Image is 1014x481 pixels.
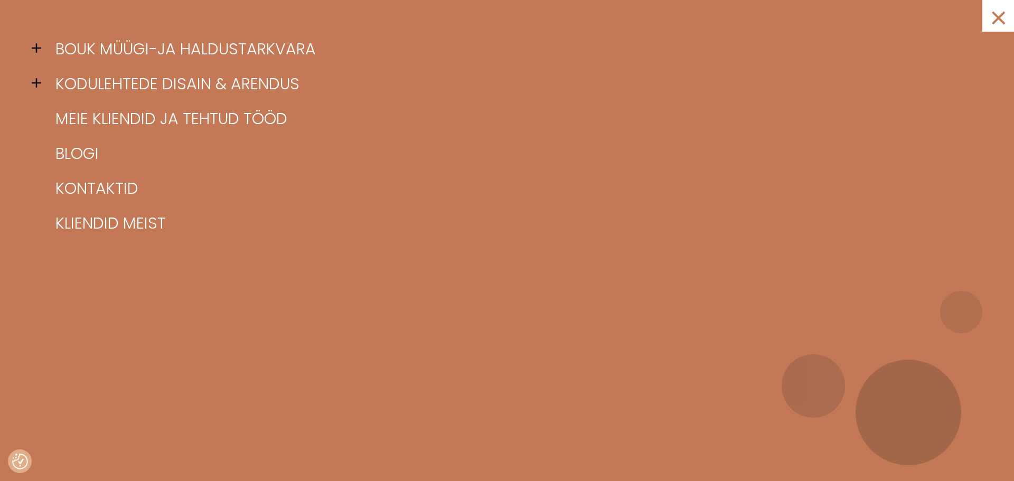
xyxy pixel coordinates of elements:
a: Kontaktid [48,171,982,206]
a: Meie kliendid ja tehtud tööd [48,101,982,136]
img: Revisit consent button [12,454,28,469]
a: BOUK müügi-ja haldustarkvara [48,32,982,67]
button: Nõusolekueelistused [12,454,28,469]
a: Kodulehtede disain & arendus [48,67,982,101]
a: Blogi [48,136,982,171]
a: Kliendid meist [48,206,982,241]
